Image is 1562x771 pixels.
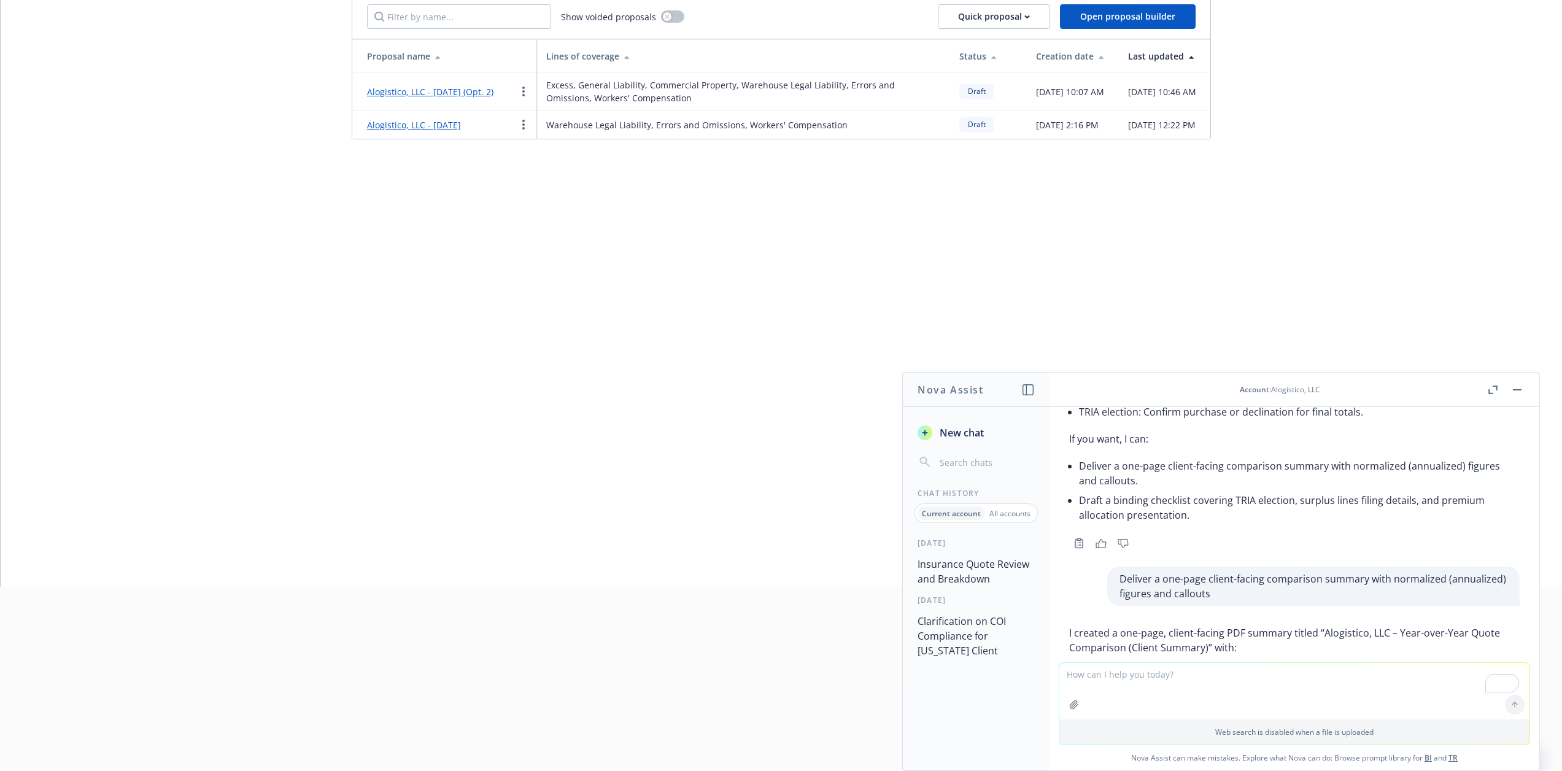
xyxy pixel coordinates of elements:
[1036,85,1104,98] span: [DATE] 10:07 AM
[1448,753,1458,763] a: TR
[516,117,531,132] a: more
[546,118,848,131] span: Warehouse Legal Liability, Errors and Omissions, Workers' Compensation
[903,538,1050,548] div: [DATE]
[1425,753,1432,763] a: BI
[367,4,551,29] input: Filter by name...
[964,86,989,97] span: Draft
[1069,626,1520,655] p: I created a one-page, client-facing PDF summary titled “Alogistico, LLC – Year-over-Year Quote Co...
[959,50,1016,63] div: Status
[989,508,1030,519] p: All accounts
[964,119,989,130] span: Draft
[1079,490,1520,525] li: Draft a binding checklist covering TRIA election, surplus lines filing details, and premium alloc...
[937,425,984,440] span: New chat
[1240,384,1269,395] span: Account
[958,5,1030,28] div: Quick proposal
[1079,456,1520,490] li: Deliver a one-page client-facing comparison summary with normalized (annualized) figures and call...
[1036,118,1099,131] span: [DATE] 2:16 PM
[367,50,527,63] div: Proposal name
[913,610,1040,662] button: Clarification on COI Compliance for [US_STATE] Client
[922,508,981,519] p: Current account
[1073,538,1085,549] svg: Copy to clipboard
[1113,535,1133,552] button: Thumbs down
[903,595,1050,605] div: [DATE]
[918,382,984,397] h1: Nova Assist
[913,422,1040,444] button: New chat
[561,10,656,23] span: Show voided proposals
[913,553,1040,590] button: Insurance Quote Review and Breakdown
[1119,571,1507,601] p: Deliver a one-page client-facing comparison summary with normalized (annualized) figures and call...
[1060,4,1196,29] button: Open proposal builder
[516,84,531,99] a: more
[1054,745,1534,770] span: Nova Assist can make mistakes. Explore what Nova can do: Browse prompt library for and
[1128,85,1196,98] span: [DATE] 10:46 AM
[1079,402,1520,422] li: TRIA election: Confirm purchase or declination for final totals.
[1128,118,1196,131] span: [DATE] 12:22 PM
[1128,50,1200,63] div: Last updated
[1069,432,1520,446] p: If you want, I can:
[1240,384,1320,395] div: : Alogistico, LLC
[1067,727,1522,737] p: Web search is disabled when a file is uploaded
[903,488,1050,498] div: Chat History
[1036,50,1108,63] div: Creation date
[546,50,940,63] div: Lines of coverage
[1080,10,1175,22] span: Open proposal builder
[938,4,1050,29] button: Quick proposal
[546,79,940,104] span: Excess, General Liability, Commercial Property, Warehouse Legal Liability, Errors and Omissions, ...
[367,86,493,98] a: Alogistico, LLC - [DATE] (Opt. 2)
[367,119,461,131] a: Alogistico, LLC - [DATE]
[1059,663,1529,719] textarea: To enrich screen reader interactions, please activate Accessibility in Grammarly extension settings
[937,454,1035,471] input: Search chats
